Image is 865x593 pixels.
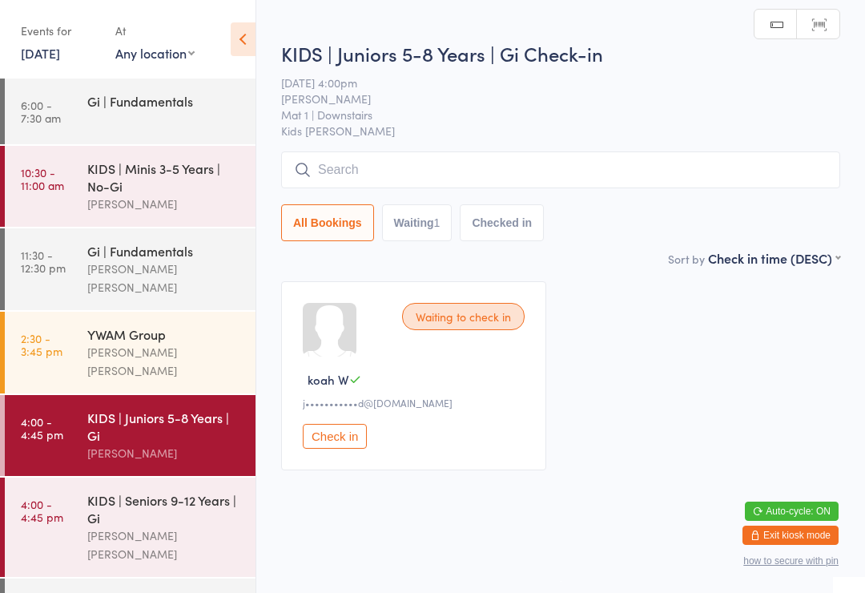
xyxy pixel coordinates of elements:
[281,75,815,91] span: [DATE] 4:00pm
[87,409,242,444] div: KIDS | Juniors 5-8 Years | Gi
[87,444,242,462] div: [PERSON_NAME]
[21,415,63,441] time: 4:00 - 4:45 pm
[87,526,242,563] div: [PERSON_NAME] [PERSON_NAME]
[87,159,242,195] div: KIDS | Minis 3-5 Years | No-Gi
[281,123,840,139] span: Kids [PERSON_NAME]
[5,312,255,393] a: 2:30 -3:45 pmYWAM Group[PERSON_NAME] [PERSON_NAME]
[281,91,815,107] span: [PERSON_NAME]
[87,491,242,526] div: KIDS | Seniors 9-12 Years | Gi
[21,498,63,523] time: 4:00 - 4:45 pm
[21,332,62,357] time: 2:30 - 3:45 pm
[21,166,64,192] time: 10:30 - 11:00 am
[5,79,255,144] a: 6:00 -7:30 amGi | Fundamentals
[281,204,374,241] button: All Bookings
[460,204,544,241] button: Checked in
[21,18,99,44] div: Events for
[21,44,60,62] a: [DATE]
[303,396,529,409] div: j•••••••••••d@[DOMAIN_NAME]
[87,195,242,213] div: [PERSON_NAME]
[308,371,349,388] span: koah W
[281,107,815,123] span: Mat 1 | Downstairs
[303,424,367,449] button: Check in
[87,343,242,380] div: [PERSON_NAME] [PERSON_NAME]
[743,555,839,567] button: how to secure with pin
[115,44,195,62] div: Any location
[87,92,242,110] div: Gi | Fundamentals
[5,228,255,310] a: 11:30 -12:30 pmGi | Fundamentals[PERSON_NAME] [PERSON_NAME]
[382,204,453,241] button: Waiting1
[742,526,839,545] button: Exit kiosk mode
[21,248,66,274] time: 11:30 - 12:30 pm
[281,40,840,67] h2: KIDS | Juniors 5-8 Years | Gi Check-in
[5,146,255,227] a: 10:30 -11:00 amKIDS | Minis 3-5 Years | No-Gi[PERSON_NAME]
[87,325,242,343] div: YWAM Group
[745,502,839,521] button: Auto-cycle: ON
[434,216,441,229] div: 1
[281,151,840,188] input: Search
[115,18,195,44] div: At
[21,99,61,124] time: 6:00 - 7:30 am
[708,249,840,267] div: Check in time (DESC)
[87,242,242,260] div: Gi | Fundamentals
[5,395,255,476] a: 4:00 -4:45 pmKIDS | Juniors 5-8 Years | Gi[PERSON_NAME]
[5,478,255,577] a: 4:00 -4:45 pmKIDS | Seniors 9-12 Years | Gi[PERSON_NAME] [PERSON_NAME]
[402,303,525,330] div: Waiting to check in
[668,251,705,267] label: Sort by
[87,260,242,296] div: [PERSON_NAME] [PERSON_NAME]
